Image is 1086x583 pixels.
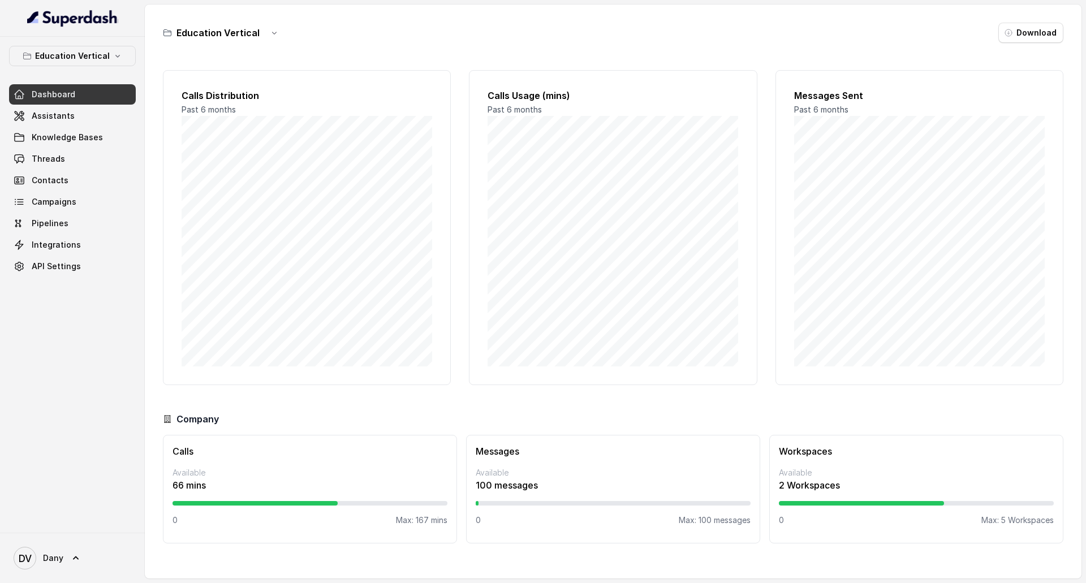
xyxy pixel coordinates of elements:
[9,84,136,105] a: Dashboard
[9,192,136,212] a: Campaigns
[173,515,178,526] p: 0
[43,552,63,564] span: Dany
[32,110,75,122] span: Assistants
[9,127,136,148] a: Knowledge Bases
[32,261,81,272] span: API Settings
[176,26,260,40] h3: Education Vertical
[32,132,103,143] span: Knowledge Bases
[9,149,136,169] a: Threads
[182,105,236,114] span: Past 6 months
[9,106,136,126] a: Assistants
[476,515,481,526] p: 0
[794,89,1045,102] h2: Messages Sent
[488,89,738,102] h2: Calls Usage (mins)
[32,218,68,229] span: Pipelines
[173,467,447,478] p: Available
[488,105,542,114] span: Past 6 months
[396,515,447,526] p: Max: 167 mins
[476,467,751,478] p: Available
[9,46,136,66] button: Education Vertical
[9,256,136,277] a: API Settings
[32,153,65,165] span: Threads
[35,49,110,63] p: Education Vertical
[32,239,81,251] span: Integrations
[32,196,76,208] span: Campaigns
[998,23,1063,43] button: Download
[779,478,1054,492] p: 2 Workspaces
[27,9,118,27] img: light.svg
[476,478,751,492] p: 100 messages
[981,515,1054,526] p: Max: 5 Workspaces
[9,213,136,234] a: Pipelines
[779,467,1054,478] p: Available
[779,515,784,526] p: 0
[32,89,75,100] span: Dashboard
[9,170,136,191] a: Contacts
[176,412,219,426] h3: Company
[779,444,1054,458] h3: Workspaces
[679,515,751,526] p: Max: 100 messages
[9,542,136,574] a: Dany
[9,235,136,255] a: Integrations
[19,552,32,564] text: DV
[32,175,68,186] span: Contacts
[476,444,751,458] h3: Messages
[794,105,848,114] span: Past 6 months
[182,89,432,102] h2: Calls Distribution
[173,444,447,458] h3: Calls
[173,478,447,492] p: 66 mins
